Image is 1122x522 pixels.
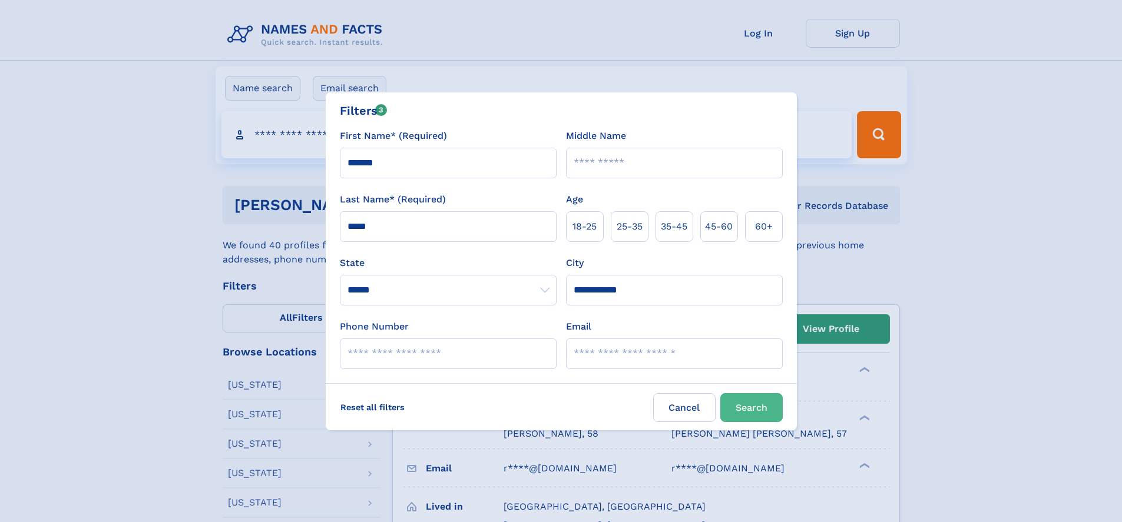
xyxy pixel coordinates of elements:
[661,220,687,234] span: 35‑45
[566,192,583,207] label: Age
[720,393,783,422] button: Search
[653,393,716,422] label: Cancel
[705,220,733,234] span: 45‑60
[340,129,447,143] label: First Name* (Required)
[572,220,597,234] span: 18‑25
[340,320,409,334] label: Phone Number
[340,192,446,207] label: Last Name* (Required)
[340,256,557,270] label: State
[755,220,773,234] span: 60+
[566,129,626,143] label: Middle Name
[340,102,388,119] div: Filters
[617,220,643,234] span: 25‑35
[566,320,591,334] label: Email
[333,393,412,421] label: Reset all filters
[566,256,584,270] label: City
